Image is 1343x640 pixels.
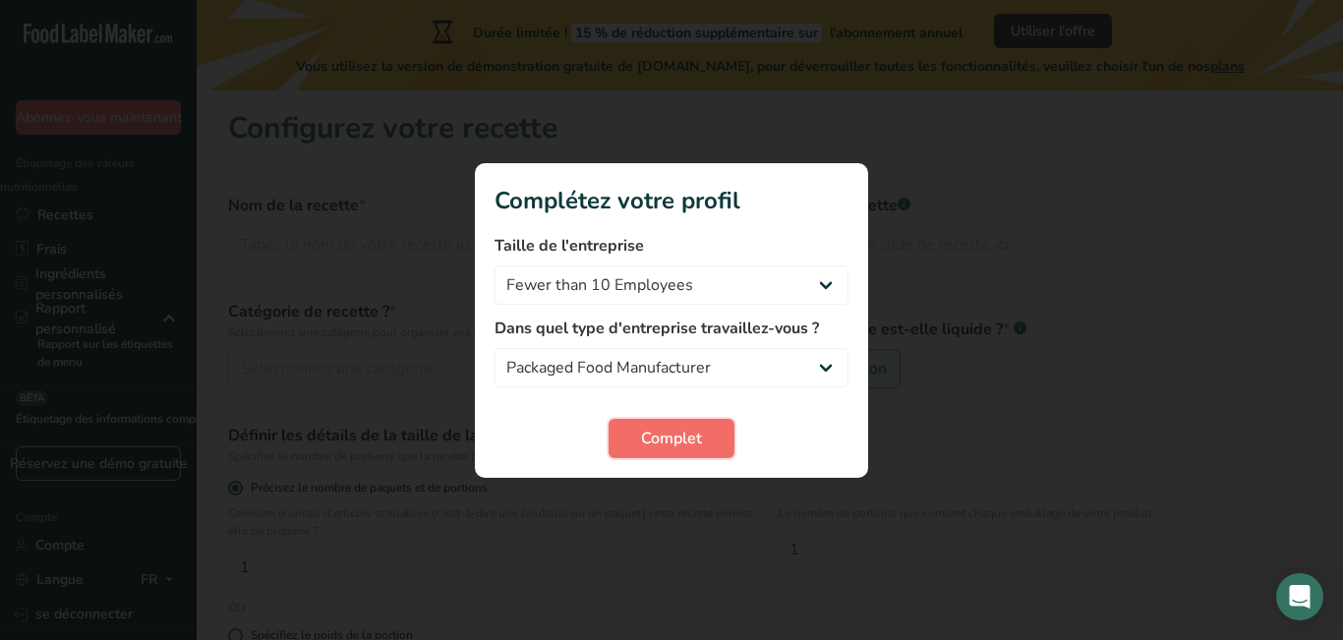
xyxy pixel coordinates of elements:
[609,419,734,458] button: Complet
[641,428,702,449] font: Complet
[495,318,819,339] font: Dans quel type d'entreprise travaillez-vous ?
[495,185,740,216] font: Complétez votre profil
[1276,573,1323,620] div: Ouvrir Intercom Messenger
[495,235,644,257] font: Taille de l'entreprise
